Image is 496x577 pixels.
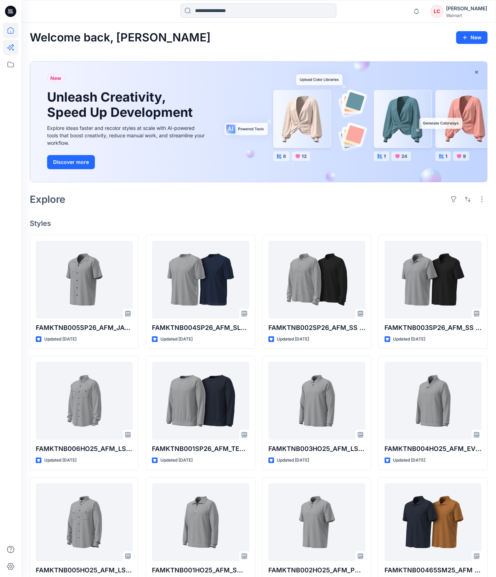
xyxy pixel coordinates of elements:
[47,90,196,120] h1: Unleash Creativity, Speed Up Development
[160,457,193,464] p: Updated [DATE]
[152,565,249,575] p: FAMKTNB001HO25_AFM_SWEAT
[277,336,309,343] p: Updated [DATE]
[268,362,365,440] a: FAMKTNB003HO25_AFM_LS POLO
[44,457,76,464] p: Updated [DATE]
[47,155,95,169] button: Discover more
[384,323,481,333] p: FAMKTNB003SP26_AFM_SS HONEYCOMB [PERSON_NAME] POLO
[36,444,133,454] p: FAMKTNB006HO25_AFM_LS OXFORD BUTTON DOWN SHIRT
[36,565,133,575] p: FAMKTNB005HO25_AFM_LS OXFORD BUTTON DOWN SHIRT
[47,155,206,169] a: Discover more
[393,457,425,464] p: Updated [DATE]
[36,362,133,440] a: FAMKTNB006HO25_AFM_LS OXFORD BUTTON DOWN SHIRT
[268,444,365,454] p: FAMKTNB003HO25_AFM_LS POLO
[268,241,365,319] a: FAMKTNB002SP26_AFM_SS HONEYCOMB FULL BUTTON
[384,565,481,575] p: FAMKTNB00465SM25_AFM FULL_JOHNNY COLLAR POLO
[152,483,249,561] a: FAMKTNB001HO25_AFM_SWEAT
[30,219,488,228] h4: Styles
[268,565,365,575] p: FAMKTNB002HO25_AFM_POLO
[384,241,481,319] a: FAMKTNB003SP26_AFM_SS HONEYCOMB JOHNNY COLLAR POLO
[268,483,365,561] a: FAMKTNB002HO25_AFM_POLO
[30,31,211,44] h2: Welcome back, [PERSON_NAME]
[30,194,65,205] h2: Explore
[456,31,488,44] button: New
[36,323,133,333] p: FAMKTNB005SP26_AFM_JACQUARD FULL BUTTON SHIRT
[384,362,481,440] a: FAMKTNB004HO25_AFM_EVERYDAY SHAWL COLLAR SWEATER
[36,483,133,561] a: FAMKTNB005HO25_AFM_LS OXFORD BUTTON DOWN SHIRT
[446,13,487,18] div: Walmart
[384,444,481,454] p: FAMKTNB004HO25_AFM_EVERYDAY SHAWL COLLAR SWEATER
[446,4,487,13] div: [PERSON_NAME]
[393,336,425,343] p: Updated [DATE]
[152,241,249,319] a: FAMKTNB004SP26_AFM_SLUB TEXTURE T SHIRT
[36,241,133,319] a: FAMKTNB005SP26_AFM_JACQUARD FULL BUTTON SHIRT
[152,444,249,454] p: FAMKTNB001SP26_AFM_TEXTURE JERSEY CREW
[152,323,249,333] p: FAMKTNB004SP26_AFM_SLUB TEXTURE T SHIRT
[44,336,76,343] p: Updated [DATE]
[47,124,206,147] div: Explore ideas faster and recolor styles at scale with AI-powered tools that boost creativity, red...
[277,457,309,464] p: Updated [DATE]
[384,483,481,561] a: FAMKTNB00465SM25_AFM FULL_JOHNNY COLLAR POLO
[431,5,443,18] div: LC
[160,336,193,343] p: Updated [DATE]
[152,362,249,440] a: FAMKTNB001SP26_AFM_TEXTURE JERSEY CREW
[268,323,365,333] p: FAMKTNB002SP26_AFM_SS HONEYCOMB FULL BUTTON
[50,74,61,82] span: New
